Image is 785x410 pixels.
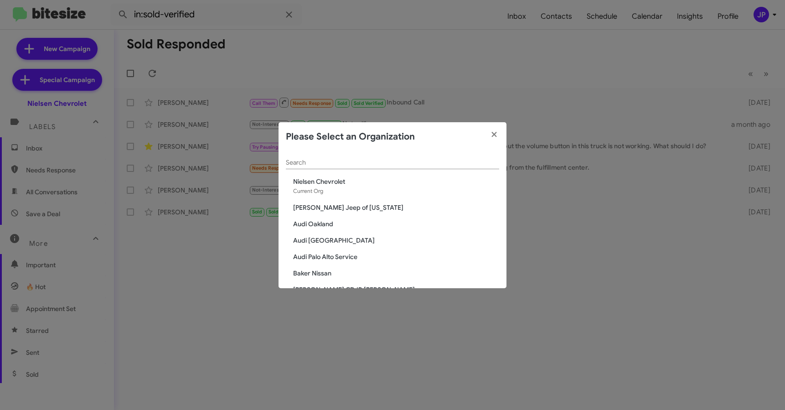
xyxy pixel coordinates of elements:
span: [PERSON_NAME] Jeep of [US_STATE] [293,203,499,212]
h2: Please Select an Organization [286,130,415,144]
span: Audi Palo Alto Service [293,252,499,261]
span: Audi [GEOGRAPHIC_DATA] [293,236,499,245]
span: Audi Oakland [293,219,499,228]
span: Baker Nissan [293,269,499,278]
span: Nielsen Chevrolet [293,177,499,186]
span: [PERSON_NAME] CDJR [PERSON_NAME] [293,285,499,294]
span: Current Org [293,187,323,194]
